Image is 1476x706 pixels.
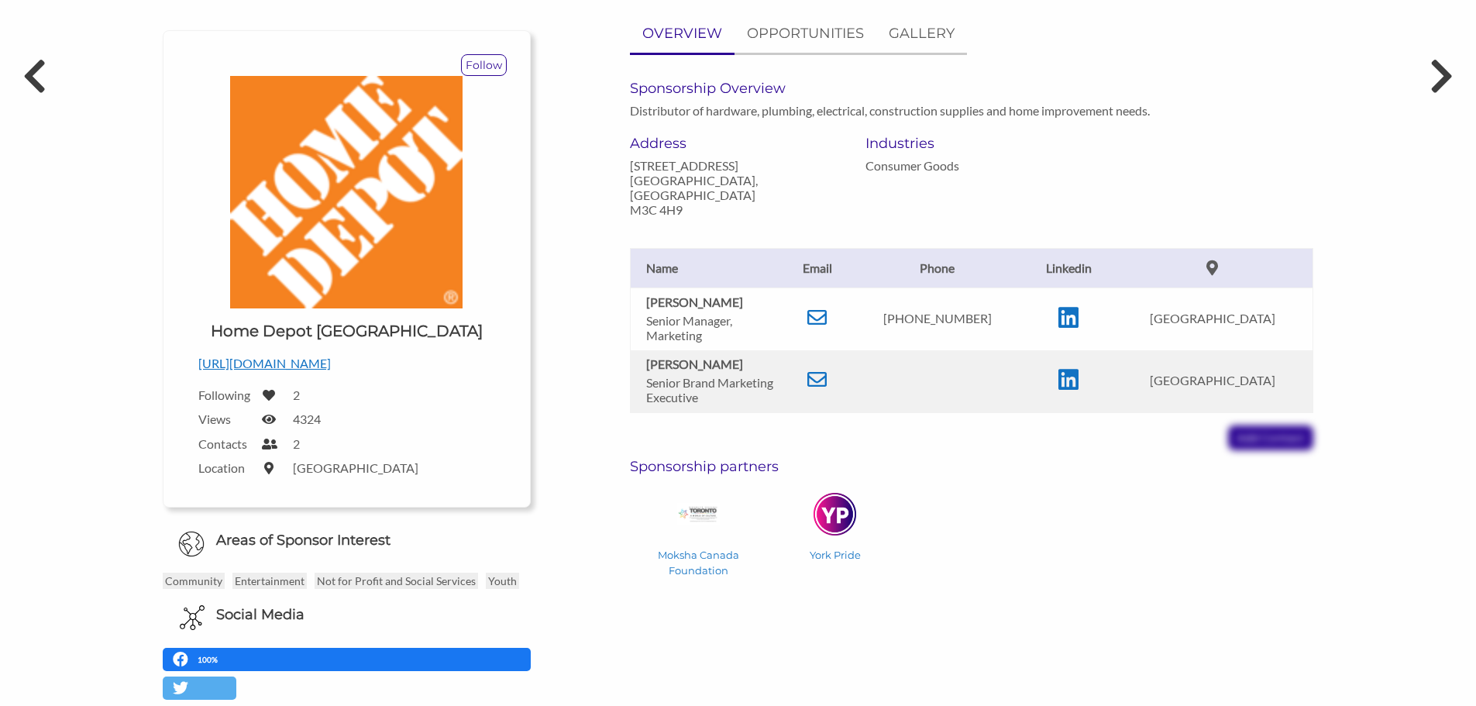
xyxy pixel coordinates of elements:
img: Social Media Icon [180,605,205,630]
p: Senior Manager, Marketing [646,313,778,343]
img: Globe Icon [178,531,205,557]
h1: Home Depot [GEOGRAPHIC_DATA] [211,320,483,342]
p: Senior Brand Marketing Executive [646,375,778,405]
p: [GEOGRAPHIC_DATA] [1120,311,1305,325]
p: Not for Profit and Social Services [315,573,478,589]
p: Entertainment [232,573,307,589]
p: [PHONE_NUMBER] [857,311,1017,325]
th: Name [630,248,785,288]
p: OVERVIEW [642,22,722,45]
label: [GEOGRAPHIC_DATA] [293,460,418,475]
p: Moksha Canada Foundation [637,547,760,578]
label: 2 [293,387,300,402]
label: Views [198,412,253,426]
p: Distributor of hardware, plumbing, electrical, construction supplies and home improvement needs. [630,103,1150,118]
label: 4324 [293,412,321,426]
label: Contacts [198,436,253,451]
th: Linkedin [1025,248,1112,288]
h6: Address [630,135,842,152]
p: Consumer Goods [865,158,1078,173]
p: [STREET_ADDRESS] [630,158,842,173]
img: York Pride Logo [814,493,856,536]
p: York Pride [773,547,896,563]
h6: Sponsorship partners [630,458,1313,475]
label: 2 [293,436,300,451]
p: Youth [486,573,519,589]
b: [PERSON_NAME] [646,356,743,371]
p: [URL][DOMAIN_NAME] [198,353,495,374]
h6: Areas of Sponsor Interest [151,531,542,550]
p: Community [163,573,225,589]
p: GALLERY [889,22,955,45]
p: [GEOGRAPHIC_DATA] [1120,373,1305,387]
img: Logo [230,76,463,308]
th: Email [785,248,848,288]
label: Location [198,460,253,475]
h6: Social Media [216,605,304,625]
p: M3C 4H9 [630,202,842,217]
h6: Industries [865,135,1078,152]
b: [PERSON_NAME] [646,294,743,309]
h6: Sponsorship Overview [630,80,1313,97]
p: OPPORTUNITIES [747,22,864,45]
label: Following [198,387,253,402]
p: 100% [198,653,222,667]
p: Follow [462,55,506,75]
th: Phone [849,248,1025,288]
p: [GEOGRAPHIC_DATA], [GEOGRAPHIC_DATA] [630,173,842,202]
img: Moksha Canada Foundation Logo [677,503,720,525]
